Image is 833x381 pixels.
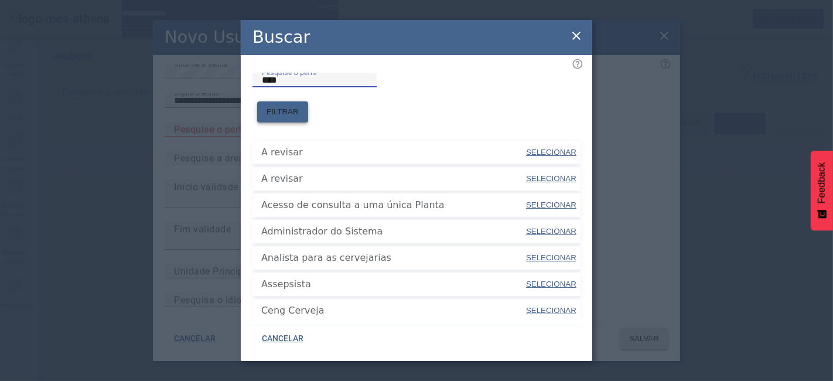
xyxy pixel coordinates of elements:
button: SELECIONAR [525,142,578,163]
span: Analista para as cervejarias [261,251,525,265]
h2: Buscar [252,25,310,50]
span: Feedback [817,162,827,203]
button: Feedback - Mostrar pesquisa [811,151,833,230]
span: SELECIONAR [526,148,576,157]
span: SELECIONAR [526,174,576,183]
button: FILTRAR [257,101,308,123]
span: SELECIONAR [526,280,576,288]
span: A revisar [261,145,525,159]
span: SELECIONAR [526,227,576,236]
span: Ceng Cerveja [261,304,525,318]
span: CANCELAR [262,333,303,345]
span: Administrador do Sistema [261,224,525,239]
span: SELECIONAR [526,253,576,262]
button: CANCELAR [252,328,313,349]
span: Assepsista [261,277,525,291]
button: SELECIONAR [525,168,578,189]
span: A revisar [261,172,525,186]
span: SELECIONAR [526,200,576,209]
button: SELECIONAR [525,274,578,295]
mat-label: Pesquise o perfil [262,68,317,76]
button: SELECIONAR [525,195,578,216]
button: SELECIONAR [525,247,578,268]
span: Acesso de consulta a uma única Planta [261,198,525,212]
span: SELECIONAR [526,306,576,315]
span: FILTRAR [267,106,299,118]
button: SELECIONAR [525,221,578,242]
button: SELECIONAR [525,300,578,321]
